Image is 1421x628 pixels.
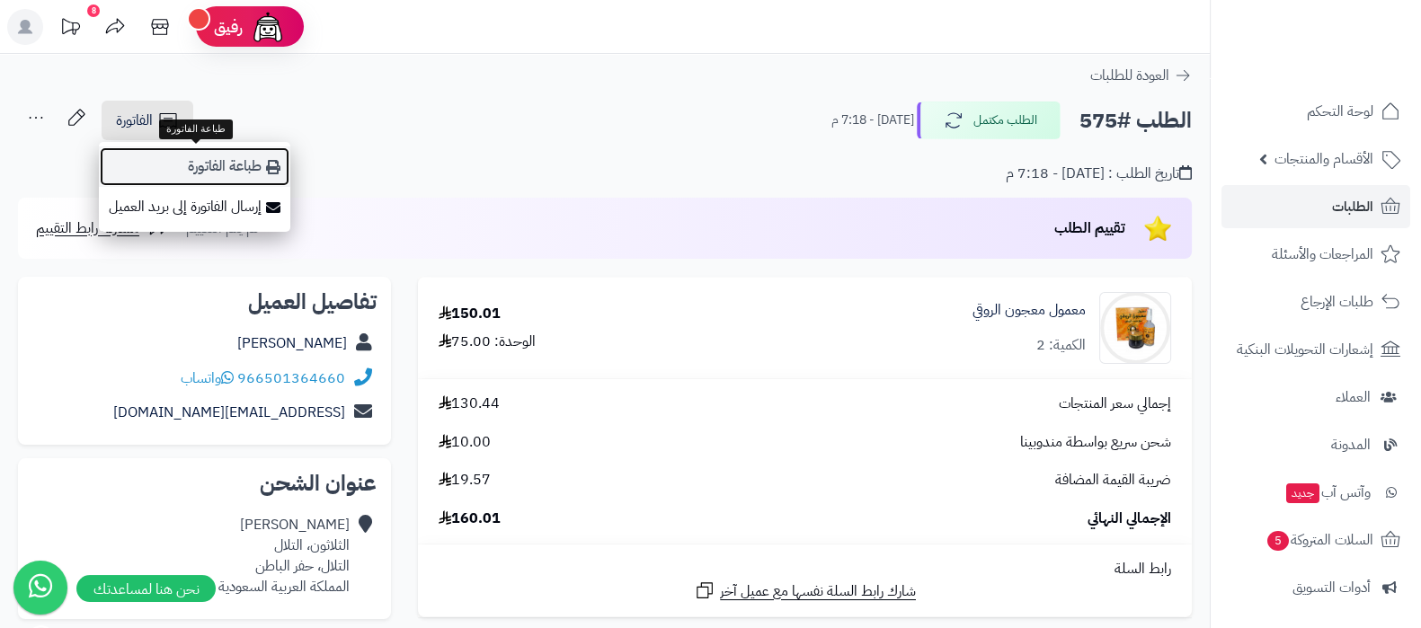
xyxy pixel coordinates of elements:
div: 150.01 [439,304,501,324]
span: لوحة التحكم [1307,99,1373,124]
span: رفيق [214,16,243,38]
span: 10.00 [439,432,491,453]
a: السلات المتروكة5 [1221,518,1410,562]
a: تحديثات المنصة [48,9,93,49]
span: المدونة [1331,432,1371,457]
a: المراجعات والأسئلة [1221,233,1410,276]
a: مشاركة رابط التقييم [36,217,170,239]
a: [EMAIL_ADDRESS][DOMAIN_NAME] [113,402,345,423]
span: تقييم الطلب [1054,217,1125,239]
span: 130.44 [439,394,500,414]
a: المدونة [1221,423,1410,466]
a: وآتس آبجديد [1221,471,1410,514]
span: شحن سريع بواسطة مندوبينا [1020,432,1171,453]
span: العودة للطلبات [1090,65,1169,86]
span: جديد [1286,483,1319,503]
h2: تفاصيل العميل [32,291,377,313]
div: [PERSON_NAME] الثلاثون، التلال التلال، حفر الباطن المملكة العربية السعودية [218,515,350,597]
span: 19.57 [439,470,491,491]
span: طلبات الإرجاع [1301,289,1373,314]
span: مشاركة رابط التقييم [36,217,139,239]
div: 8 [87,4,100,17]
div: الوحدة: 75.00 [439,332,536,352]
a: معمول معجون الروقي [972,300,1086,321]
img: 1674841586-WhatsApp%20Image%202023-01-27%20at%208.21.17%20PM-90x90.jpeg [1100,292,1170,364]
img: ai-face.png [250,9,286,45]
span: شارك رابط السلة نفسها مع عميل آخر [720,581,916,602]
a: [PERSON_NAME] [237,332,347,354]
a: العودة للطلبات [1090,65,1192,86]
h2: الطلب #575 [1079,102,1192,139]
div: تاريخ الطلب : [DATE] - 7:18 م [1006,164,1192,184]
a: أدوات التسويق [1221,566,1410,609]
a: طباعة الفاتورة [99,146,290,187]
span: العملاء [1336,385,1371,410]
a: إرسال الفاتورة إلى بريد العميل [99,187,290,227]
h2: عنوان الشحن [32,473,377,494]
span: 5 [1267,531,1289,551]
a: شارك رابط السلة نفسها مع عميل آخر [694,579,916,602]
span: السلات المتروكة [1266,527,1373,553]
span: أدوات التسويق [1292,575,1371,600]
a: واتساب [181,367,234,389]
a: العملاء [1221,376,1410,419]
small: [DATE] - 7:18 م [831,111,914,129]
a: إشعارات التحويلات البنكية [1221,328,1410,371]
span: المراجعات والأسئلة [1272,242,1373,267]
div: طباعة الفاتورة [159,119,233,139]
span: الإجمالي النهائي [1088,509,1171,529]
span: إشعارات التحويلات البنكية [1237,337,1373,362]
span: إجمالي سعر المنتجات [1059,394,1171,414]
span: الفاتورة [116,110,153,131]
span: 160.01 [439,509,501,529]
a: طلبات الإرجاع [1221,280,1410,323]
img: logo-2.png [1299,48,1404,85]
span: وآتس آب [1284,480,1371,505]
span: الأقسام والمنتجات [1274,146,1373,172]
div: رابط السلة [425,559,1185,579]
div: الكمية: 2 [1036,335,1086,356]
a: الفاتورة [102,101,193,140]
span: الطلبات [1332,194,1373,219]
button: الطلب مكتمل [917,102,1061,139]
a: لوحة التحكم [1221,90,1410,133]
a: 966501364660 [237,367,345,389]
span: ضريبة القيمة المضافة [1055,470,1171,491]
a: الطلبات [1221,185,1410,228]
